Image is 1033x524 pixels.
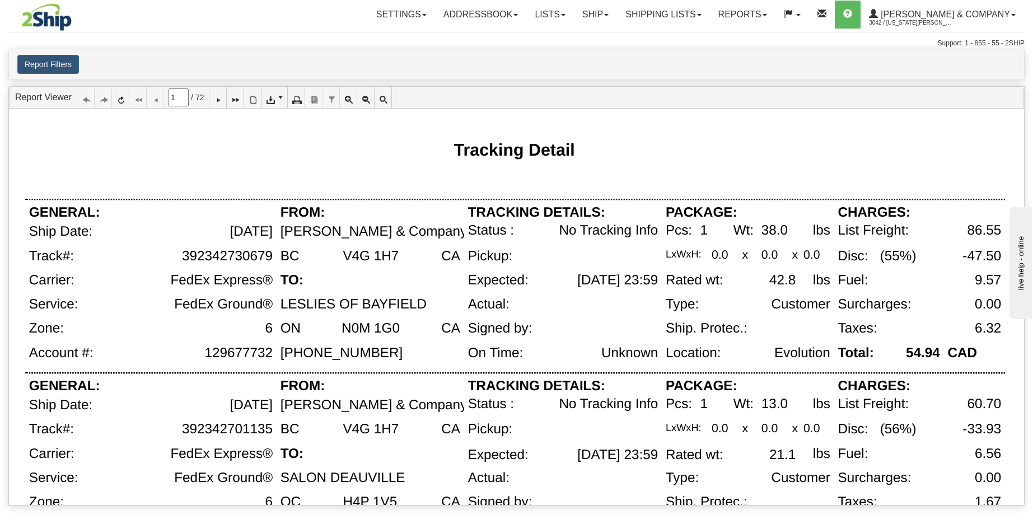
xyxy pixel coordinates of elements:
div: Fuel: [838,446,868,461]
div: 0.00 [975,470,1001,485]
div: Tracking Detail [454,140,575,159]
div: GENERAL: [29,205,100,220]
div: 392342730679 [182,249,273,264]
div: FedEx Express® [171,273,273,288]
div: No Tracking Info [559,223,658,238]
div: CA [441,422,460,437]
div: Ship Date: [29,224,92,239]
div: [PHONE_NUMBER] [281,345,403,361]
a: Ship [574,1,617,29]
div: 0.0 [803,422,820,435]
div: x [792,249,798,261]
div: Taxes: [838,321,877,336]
div: Signed by: [468,495,532,510]
div: Type: [666,297,699,312]
div: Ship. Protec.: [666,495,747,510]
div: LESLIES OF BAYFIELD [281,297,427,312]
div: CA [441,495,460,510]
div: Pcs: [666,396,692,411]
div: Taxes: [838,495,877,510]
div: x [792,422,798,435]
span: / [191,92,193,103]
div: 54.94 [906,345,940,361]
div: 392342701135 [182,422,273,437]
div: List Freight: [838,223,909,238]
div: CHARGES: [838,205,911,220]
div: CAD [947,345,977,361]
a: Refresh [112,87,129,108]
div: (56%) [880,422,917,437]
div: BC [281,422,300,437]
div: Service: [29,297,78,312]
div: Pcs: [666,223,692,238]
div: Wt: [733,223,754,238]
div: Total: [838,345,874,361]
div: 0.0 [712,422,728,435]
div: GENERAL: [29,378,100,394]
div: [PERSON_NAME] & Company Ltd. [281,224,494,239]
div: 129677732 [205,345,273,361]
div: FROM: [281,205,325,220]
div: TO: [281,446,303,461]
div: CA [441,249,460,264]
div: Carrier: [29,273,74,288]
div: Track#: [29,422,74,437]
a: Report Viewer [15,92,72,102]
a: Reports [710,1,775,29]
div: 13.0 [761,396,788,411]
a: Last Page [227,87,244,108]
div: [PERSON_NAME] & Company Ltd. [281,397,494,413]
div: Rated wt: [666,447,723,462]
div: 38.0 [761,223,788,238]
div: CHARGES: [838,378,911,394]
div: 0.0 [803,249,820,261]
div: Ship Date: [29,397,92,413]
div: TRACKING DETAILS: [468,205,605,220]
div: Actual: [468,297,510,312]
iframe: chat widget [1007,205,1032,319]
div: [DATE] 23:59 [577,273,658,288]
div: 6.56 [975,446,1001,461]
div: FedEx Ground® [174,297,273,312]
div: Customer [772,470,830,485]
div: Carrier: [29,446,74,461]
div: BC [281,249,300,264]
div: TO: [281,273,303,288]
div: -33.93 [962,422,1001,437]
div: [DATE] [230,224,273,239]
div: LxWxH: [666,422,702,434]
a: Toggle Print Preview [244,87,261,108]
span: [PERSON_NAME] & Company [878,10,1010,19]
a: Lists [526,1,573,29]
a: Addressbook [435,1,527,29]
div: Zone: [29,321,64,336]
div: FedEx Ground® [174,470,273,485]
div: 0.0 [761,249,778,261]
div: Expected: [468,447,529,462]
div: lbs [813,396,830,411]
div: live help - online [8,10,104,18]
div: 0.00 [975,297,1001,312]
div: List Freight: [838,396,909,411]
button: Report Filters [17,55,79,74]
div: 1 [700,396,708,411]
div: 6 [265,495,273,510]
div: lbs [813,273,830,288]
div: TRACKING DETAILS: [468,378,605,394]
div: 42.8 [769,273,796,288]
div: Disc: [838,249,868,264]
div: No Tracking Info [559,396,658,411]
div: PACKAGE: [666,378,737,394]
div: Zone: [29,495,64,510]
div: lbs [813,446,830,461]
div: V4G 1H7 [343,249,399,264]
div: Customer [772,297,830,312]
span: 72 [195,92,204,103]
div: Actual: [468,470,510,485]
div: lbs [813,223,830,238]
div: x [742,422,749,435]
div: Rated wt: [666,273,723,288]
div: 6.32 [975,321,1001,336]
div: Location: [666,345,721,361]
div: 0.0 [761,422,778,435]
